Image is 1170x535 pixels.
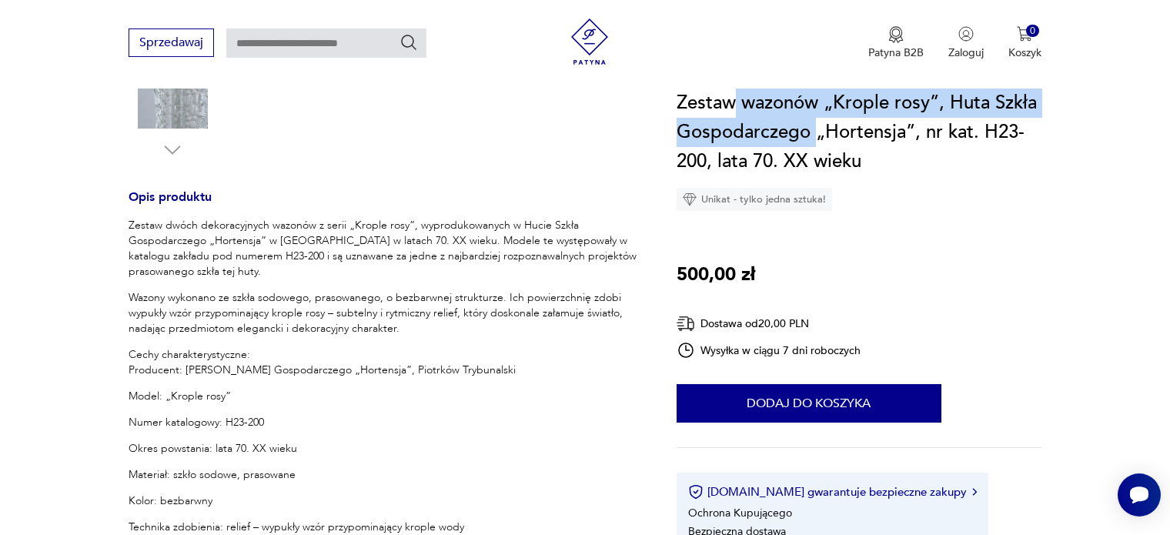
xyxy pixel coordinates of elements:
a: Ikona medaluPatyna B2B [868,26,924,60]
img: Ikona strzałki w prawo [972,488,977,496]
button: Szukaj [399,33,418,52]
p: Wazony wykonano ze szkła sodowego, prasowanego, o bezbarwnej strukturze. Ich powierzchnię zdobi w... [129,290,639,336]
button: Patyna B2B [868,26,924,60]
h3: Opis produktu [129,192,639,218]
button: Dodaj do koszyka [677,384,941,423]
div: Unikat - tylko jedna sztuka! [677,188,832,211]
a: Sprzedawaj [129,38,214,49]
p: Model: „Krople rosy” [129,389,639,404]
button: Sprzedawaj [129,28,214,57]
div: Wysyłka w ciągu 7 dni roboczych [677,341,861,359]
p: Patyna B2B [868,45,924,60]
button: [DOMAIN_NAME] gwarantuje bezpieczne zakupy [688,484,977,500]
iframe: Smartsupp widget button [1118,473,1161,517]
img: Patyna - sklep z meblami i dekoracjami vintage [567,18,613,65]
p: Okres powstania: lata 70. XX wieku [129,441,639,456]
button: 0Koszyk [1008,26,1041,60]
img: Ikonka użytkownika [958,26,974,42]
img: Ikona certyfikatu [688,484,704,500]
li: Ochrona Kupującego [688,506,792,520]
p: Cechy charakterystyczne: Producent: [PERSON_NAME] Gospodarczego „Hortensja”, Piotrków Trybunalski [129,347,639,378]
p: Zaloguj [948,45,984,60]
img: Ikona medalu [888,26,904,43]
img: Ikona koszyka [1017,26,1032,42]
h1: Zestaw wazonów „Krople rosy”, Huta Szkła Gospodarczego „Hortensja”, nr kat. H23-200, lata 70. XX ... [677,89,1041,176]
p: 500,00 zł [677,260,755,289]
p: Zestaw dwóch dekoracyjnych wazonów z serii „Krople rosy”, wyprodukowanych w Hucie Szkła Gospodarc... [129,218,639,279]
p: Technika zdobienia: relief – wypukły wzór przypominający krople wody [129,520,639,535]
div: Dostawa od 20,00 PLN [677,314,861,333]
p: Numer katalogowy: H23-200 [129,415,639,430]
div: 0 [1026,25,1039,38]
button: Zaloguj [948,26,984,60]
p: Materiał: szkło sodowe, prasowane [129,467,639,483]
p: Koszyk [1008,45,1041,60]
img: Ikona diamentu [683,192,697,206]
p: Kolor: bezbarwny [129,493,639,509]
img: Ikona dostawy [677,314,695,333]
